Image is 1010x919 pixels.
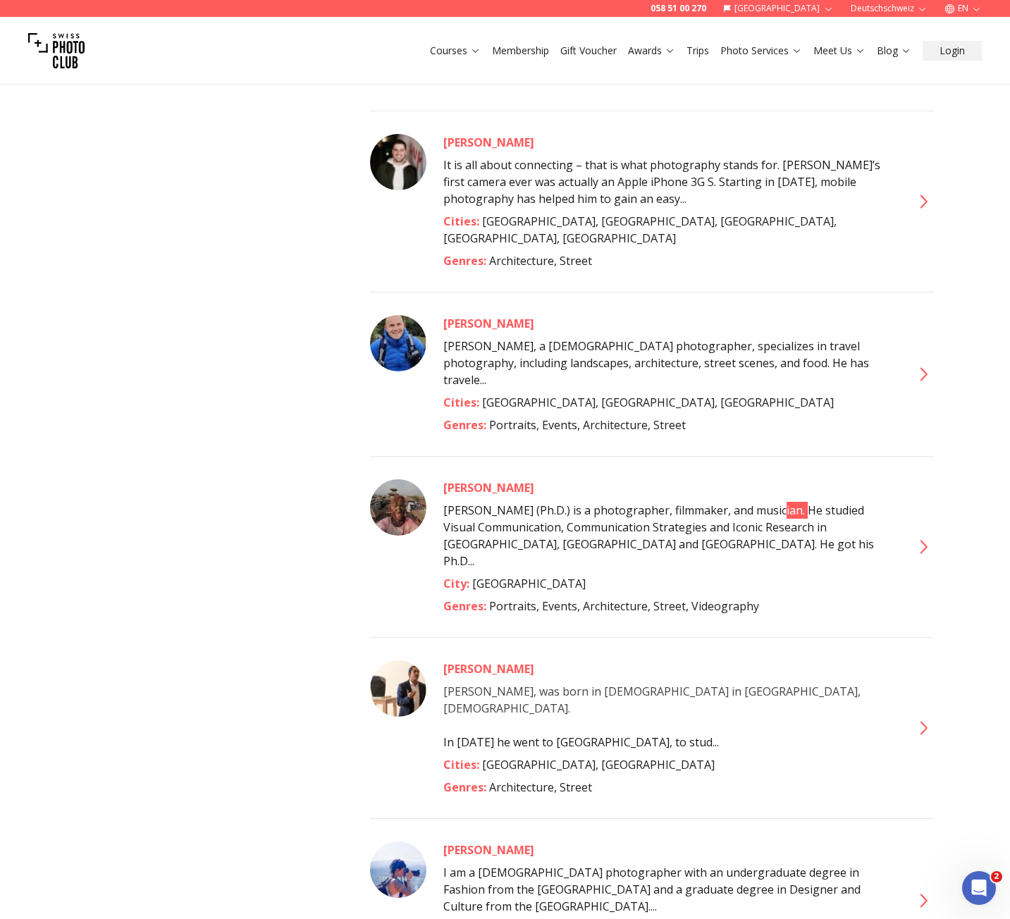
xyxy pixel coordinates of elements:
img: Daniel Malinowski [370,315,426,371]
span: Genres : [443,598,489,614]
a: Gift Voucher [560,44,617,58]
a: [PERSON_NAME] [443,134,894,151]
a: Courses [430,44,481,58]
div: Portraits, Events, Architecture, Street, Videography [443,598,894,615]
a: 058 51 00 270 [651,3,706,14]
span: [PERSON_NAME], was born in [DEMOGRAPHIC_DATA] in [GEOGRAPHIC_DATA], [DEMOGRAPHIC_DATA]. [443,684,861,716]
img: Daniel von Rüdiger [370,479,426,536]
div: Architecture, Street [443,779,894,796]
button: Gift Voucher [555,41,622,61]
button: Trips [681,41,715,61]
a: [PERSON_NAME] [443,660,894,677]
div: [GEOGRAPHIC_DATA] [443,575,894,592]
span: In [DATE] he went to [GEOGRAPHIC_DATA], to stud... [443,683,894,750]
span: Genres : [443,417,489,433]
span: Cities : [443,757,482,772]
a: Awards [628,44,675,58]
span: Cities : [443,214,482,229]
a: [PERSON_NAME] [443,315,894,332]
img: Duilio A. Martins [370,660,426,717]
a: Trips [686,44,709,58]
span: Cities : [443,395,482,410]
button: Courses [424,41,486,61]
a: [PERSON_NAME] [443,841,894,858]
div: [GEOGRAPHIC_DATA], [GEOGRAPHIC_DATA], [GEOGRAPHIC_DATA] [443,394,894,411]
span: Genres : [443,253,489,269]
p: It is all about connecting – that is what photography stands for. [PERSON_NAME]’s first camera ev... [443,156,894,207]
a: Meet Us [813,44,866,58]
button: Photo Services [715,41,808,61]
a: [PERSON_NAME] [443,479,894,496]
span: 2 [991,871,1002,882]
div: Architecture, Street [443,252,894,269]
a: Photo Services [720,44,802,58]
span: I am a [DEMOGRAPHIC_DATA] photographer with an undergraduate degree in Fashion from the [GEOGRAPH... [443,865,861,914]
button: Membership [486,41,555,61]
img: Daniel Heilig [370,134,426,190]
div: Portraits, Events, Architecture, Street [443,417,894,433]
img: Fabiana Nunes [370,841,426,898]
div: [GEOGRAPHIC_DATA], [GEOGRAPHIC_DATA], [GEOGRAPHIC_DATA], [GEOGRAPHIC_DATA], [GEOGRAPHIC_DATA] [443,213,894,247]
button: Awards [622,41,681,61]
button: Meet Us [808,41,871,61]
span: Genres : [443,779,489,795]
img: Swiss photo club [28,23,85,79]
button: Login [923,41,982,61]
span: [PERSON_NAME] (Ph.D.) is a photographer, filmmaker, and musician. He studied Visual Communication... [443,502,874,569]
a: Blog [877,44,911,58]
button: Blog [871,41,917,61]
iframe: Intercom live chat [962,871,996,905]
div: [GEOGRAPHIC_DATA], [GEOGRAPHIC_DATA] [443,756,894,773]
span: City : [443,576,472,591]
a: Membership [492,44,549,58]
span: [PERSON_NAME], a [DEMOGRAPHIC_DATA] photographer, specializes in travel photography, including la... [443,338,869,388]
